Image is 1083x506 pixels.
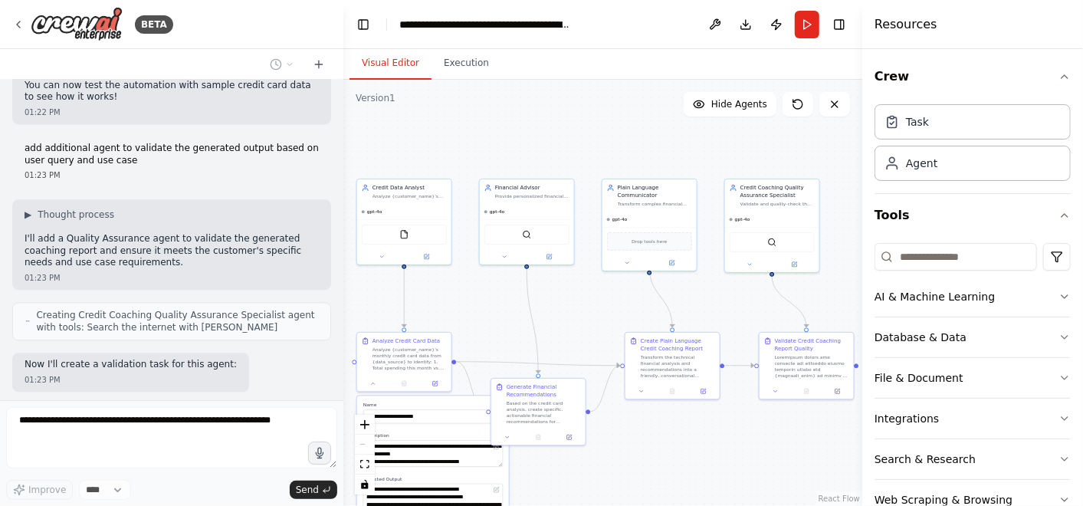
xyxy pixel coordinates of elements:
[724,179,820,273] div: Credit Coaching Quality Assurance SpecialistValidate and quality-check the monthly credit coachin...
[490,209,505,215] span: gpt-4o
[875,399,1071,439] button: Integrations
[399,230,409,239] img: FileReadTool
[25,80,319,103] p: You can now test the automation with sample credit card data to see how it works!
[350,48,432,80] button: Visual Editor
[388,379,420,388] button: No output available
[492,485,501,495] button: Open in editor
[641,337,715,353] div: Create Plain Language Credit Coaching Report
[790,386,822,396] button: No output available
[618,201,692,207] div: Transform complex financial analysis and recommendations into clear, conversational explanations ...
[363,476,503,482] label: Expected Output
[457,358,620,370] g: Edge from 9e9a455e-ad75-482d-986a-0fbb5d93ddd0 to b5ada243-bd42-45b6-ad68-8d3cd5959138
[906,156,937,171] div: Agent
[711,98,767,110] span: Hide Agents
[612,216,628,222] span: gpt-4o
[527,252,571,261] button: Open in side panel
[353,14,374,35] button: Hide left sidebar
[641,354,715,379] div: Transform the technical financial analysis and recommendations into a friendly, conversational mo...
[507,400,581,425] div: Based on the credit card analysis, create specific, actionable financial recommendations for {cus...
[457,358,486,416] g: Edge from 9e9a455e-ad75-482d-986a-0fbb5d93ddd0 to e6eb789b-1360-42d6-9f2b-75515eaa87f4
[829,14,850,35] button: Hide right sidebar
[875,194,1071,237] button: Tools
[400,268,408,327] g: Edge from 7eee8fb3-e4af-4ccb-9ea2-593f91e30a5b to 9e9a455e-ad75-482d-986a-0fbb5d93ddd0
[740,201,815,207] div: Validate and quality-check the monthly credit coaching report for {customer_name} to ensure it ad...
[372,193,447,199] div: Analyze {customer_name}'s monthly credit card data to identify spending patterns, unusual transac...
[367,209,382,215] span: gpt-4o
[759,332,855,399] div: Validate Credit Coaching Report QualityLoremipsum dolors ame consecte adi elitseddo eiusmo tempor...
[875,358,1071,398] button: File & Document
[25,209,114,221] button: ▶Thought process
[522,230,531,239] img: SerperDevTool
[906,114,929,130] div: Task
[38,209,114,221] span: Thought process
[28,484,66,496] span: Improve
[6,480,73,500] button: Improve
[372,337,440,345] div: Analyze Credit Card Data
[618,184,692,199] div: Plain Language Communicator
[740,184,815,199] div: Credit Coaching Quality Assurance Specialist
[372,184,447,192] div: Credit Data Analyst
[25,233,319,269] p: I'll add a Quality Assurance agent to validate the generated coaching report and ensure it meets ...
[767,238,776,247] img: SerperDevTool
[875,98,1071,193] div: Crew
[875,15,937,34] h4: Resources
[875,277,1071,317] button: AI & Machine Learning
[819,495,860,503] a: React Flow attribution
[684,92,776,117] button: Hide Agents
[775,354,849,379] div: Loremipsum dolors ame consecte adi elitseddo eiusmo temporin utlabo etd {magnaali_enim} ad minimv...
[656,386,688,396] button: No output available
[725,362,754,370] g: Edge from b5ada243-bd42-45b6-ad68-8d3cd5959138 to 605614cc-fac3-453e-827b-bc1cf023af63
[556,432,582,442] button: Open in side panel
[773,260,816,269] button: Open in side panel
[523,268,542,373] g: Edge from 841d45e9-cbf9-4105-acd4-786fba5da06a to e6eb789b-1360-42d6-9f2b-75515eaa87f4
[432,48,501,80] button: Execution
[602,179,697,271] div: Plain Language CommunicatorTransform complex financial analysis and recommendations into clear, c...
[363,402,503,408] label: Name
[399,17,572,32] nav: breadcrumb
[355,475,375,495] button: toggle interactivity
[491,378,586,445] div: Generate Financial RecommendationsBased on the credit card analysis, create specific, actionable ...
[36,309,318,333] span: Creating Credit Coaching Quality Assurance Specialist agent with tools: Search the internet with ...
[296,484,319,496] span: Send
[25,143,319,166] p: add additional agent to validate the generated output based on user query and use case
[25,169,319,181] div: 01:23 PM
[25,359,237,371] p: Now I'll create a validation task for this agent:
[372,347,447,371] div: Analyze {customer_name}'s monthly credit card data from {data_source} to identify: 1. Total spend...
[25,272,319,284] div: 01:23 PM
[25,107,319,118] div: 01:22 PM
[355,455,375,475] button: fit view
[735,216,750,222] span: gpt-4o
[875,439,1071,479] button: Search & Research
[775,337,849,353] div: Validate Credit Coaching Report Quality
[356,332,452,393] div: Analyze Credit Card DataAnalyze {customer_name}'s monthly credit card data from {data_source} to ...
[356,179,452,265] div: Credit Data AnalystAnalyze {customer_name}'s monthly credit card data to identify spending patter...
[650,258,694,268] button: Open in side panel
[355,415,375,435] button: zoom in
[355,415,375,495] div: React Flow controls
[363,432,503,439] label: Description
[690,386,716,396] button: Open in side panel
[135,15,173,34] div: BETA
[31,7,123,41] img: Logo
[591,362,620,416] g: Edge from e6eb789b-1360-42d6-9f2b-75515eaa87f4 to b5ada243-bd42-45b6-ad68-8d3cd5959138
[308,442,331,465] button: Click to speak your automation idea
[522,432,554,442] button: No output available
[875,317,1071,357] button: Database & Data
[495,184,569,192] div: Financial Advisor
[495,193,569,199] div: Provide personalized financial recommendations for {customer_name} based on their credit card ana...
[264,55,300,74] button: Switch to previous chat
[25,209,31,221] span: ▶
[768,276,810,327] g: Edge from 4b772cd0-1d76-4599-8a7e-8fd617083ee1 to 605614cc-fac3-453e-827b-bc1cf023af63
[25,374,237,386] div: 01:23 PM
[632,238,667,245] span: Drop tools here
[507,383,581,399] div: Generate Financial Recommendations
[290,481,337,499] button: Send
[625,332,720,399] div: Create Plain Language Credit Coaching ReportTransform the technical financial analysis and recomm...
[645,267,676,327] g: Edge from 18baedfc-c761-41d4-987e-bd12261883b0 to b5ada243-bd42-45b6-ad68-8d3cd5959138
[824,386,850,396] button: Open in side panel
[405,252,448,261] button: Open in side panel
[422,379,448,388] button: Open in side panel
[307,55,331,74] button: Start a new chat
[356,92,395,104] div: Version 1
[875,55,1071,98] button: Crew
